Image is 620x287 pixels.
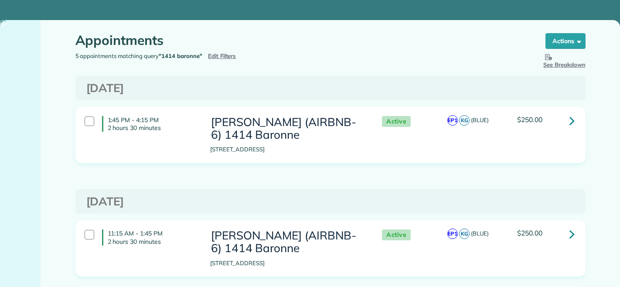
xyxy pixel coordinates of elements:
[208,52,236,59] a: Edit Filters
[459,115,470,126] span: KG
[517,115,542,124] span: $250.00
[517,229,542,237] span: $250.00
[543,52,586,69] button: See Breakdown
[382,116,411,127] span: Active
[102,229,197,245] h4: 11:15 AM - 1:45 PM
[210,116,365,141] h3: [PERSON_NAME] (AIRBNB-6) 1414 Baronne
[210,145,365,154] p: [STREET_ADDRESS]
[447,229,458,239] span: EP1
[210,259,365,268] p: [STREET_ADDRESS]
[382,229,411,240] span: Active
[69,52,330,61] div: 5 appointments matching query
[459,229,470,239] span: KG
[210,229,365,254] h3: [PERSON_NAME] (AIRBNB-6) 1414 Baronne
[75,33,529,48] h1: Appointments
[108,124,197,132] p: 2 hours 30 minutes
[543,52,586,68] span: See Breakdown
[108,238,197,246] p: 2 hours 30 minutes
[159,52,202,59] strong: "1414 baronne"
[471,116,489,123] span: (BLUE)
[102,116,197,132] h4: 1:45 PM - 4:15 PM
[545,33,586,49] button: Actions
[447,115,458,126] span: EP1
[86,82,575,95] h3: [DATE]
[86,195,575,208] h3: [DATE]
[471,230,489,237] span: (BLUE)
